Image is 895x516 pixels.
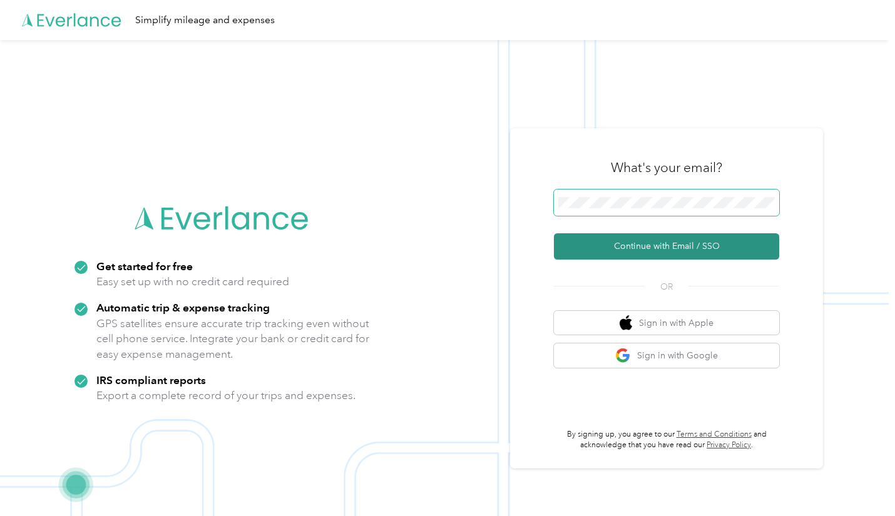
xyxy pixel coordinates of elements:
button: apple logoSign in with Apple [554,311,779,335]
div: Simplify mileage and expenses [135,13,275,28]
p: Easy set up with no credit card required [96,274,289,290]
p: Export a complete record of your trips and expenses. [96,388,355,403]
p: By signing up, you agree to our and acknowledge that you have read our . [554,429,779,451]
a: Privacy Policy [707,440,751,450]
strong: Get started for free [96,260,193,273]
strong: IRS compliant reports [96,373,206,387]
a: Terms and Conditions [677,430,752,439]
img: apple logo [620,315,632,331]
p: GPS satellites ensure accurate trip tracking even without cell phone service. Integrate your bank... [96,316,370,362]
span: OR [645,280,688,293]
img: google logo [615,348,631,363]
button: google logoSign in with Google [554,343,779,368]
button: Continue with Email / SSO [554,233,779,260]
strong: Automatic trip & expense tracking [96,301,270,314]
h3: What's your email? [611,159,722,176]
